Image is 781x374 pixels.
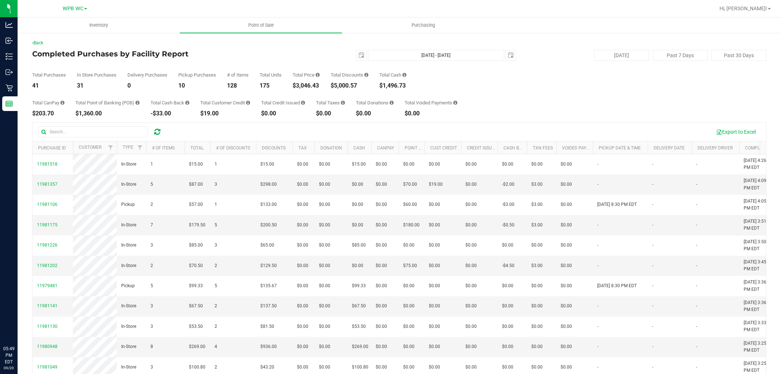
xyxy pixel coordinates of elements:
span: $0.00 [297,181,308,188]
span: 2 [215,262,217,269]
span: [DATE] 3:45 PM EDT [744,259,771,273]
span: $0.00 [297,323,308,330]
div: -$33.00 [150,111,189,116]
div: Pickup Purchases [178,73,216,77]
span: $269.00 [189,343,205,350]
span: $0.00 [403,303,414,310]
span: [DATE] 3:36 PM EDT [744,299,771,313]
span: $99.33 [189,282,203,289]
button: Export to Excel [711,126,760,138]
span: - [652,262,653,269]
a: CanPay [377,145,394,151]
inline-svg: Reports [5,100,13,107]
span: [DATE] 4:26 PM EDT [744,157,771,171]
span: $0.00 [319,222,330,229]
span: - [652,222,653,229]
a: Filter [134,141,146,154]
div: 128 [227,83,249,89]
span: 3 [150,364,153,371]
span: $0.00 [376,161,387,168]
i: Sum of the total taxes for all purchases in the date range. [341,100,345,105]
span: $129.50 [260,262,277,269]
span: $0.00 [502,343,513,350]
i: Sum of the successful, non-voided payments using account credit for all purchases in the date range. [246,100,250,105]
span: $0.00 [352,181,363,188]
span: $269.00 [352,343,368,350]
span: $0.00 [429,161,440,168]
span: $60.00 [403,201,417,208]
span: $0.00 [465,181,477,188]
span: $0.00 [531,282,543,289]
span: $0.00 [403,343,414,350]
div: Total Donations [356,100,394,105]
a: Cash Back [503,145,528,151]
div: # of Items [227,73,249,77]
i: Sum of the cash-back amounts from rounded-up electronic payments for all purchases in the date ra... [185,100,189,105]
span: $0.00 [561,181,572,188]
span: $0.00 [465,323,477,330]
span: -$3.00 [502,201,514,208]
span: $3.00 [531,222,543,229]
span: $0.00 [465,282,477,289]
span: $0.00 [376,181,387,188]
div: 31 [77,83,116,89]
span: 11981130 [37,324,57,329]
a: Type [123,145,133,150]
span: $81.50 [260,323,274,330]
span: 3 [150,242,153,249]
span: 11981175 [37,222,57,227]
a: Voided Payment [562,145,598,151]
span: $0.00 [429,201,440,208]
span: - [652,323,653,330]
span: 11981518 [37,162,57,167]
span: In-Store [121,242,136,249]
span: 11981226 [37,242,57,248]
span: $0.00 [376,343,387,350]
span: 11981049 [37,364,57,370]
div: Total Customer Credit [200,100,250,105]
span: $135.67 [260,282,277,289]
span: $15.00 [189,161,203,168]
div: Total Cash Back [150,100,189,105]
a: Back [32,40,43,45]
span: Pickup [121,282,135,289]
button: Past 30 Days [711,50,766,61]
span: $0.00 [465,222,477,229]
span: $0.00 [561,262,572,269]
span: - [597,181,598,188]
span: - [696,222,697,229]
a: Purchase ID [38,145,66,151]
span: $0.00 [319,242,330,249]
span: $0.00 [561,343,572,350]
span: $0.00 [376,303,387,310]
a: Total [190,145,204,151]
iframe: Resource center [7,315,29,337]
span: - [696,343,697,350]
a: # of Items [152,145,175,151]
span: $0.00 [429,222,440,229]
div: In Store Purchases [77,73,116,77]
span: - [652,343,653,350]
a: Donation [320,145,342,151]
span: $0.00 [297,343,308,350]
span: -$2.00 [502,181,514,188]
div: $3,046.43 [293,83,320,89]
span: [DATE] 3:25 PM EDT [744,360,771,374]
span: $0.00 [319,343,330,350]
i: Sum of the discount values applied to the all purchases in the date range. [364,73,368,77]
div: Delivery Purchases [127,73,167,77]
span: $179.50 [189,222,205,229]
span: $75.00 [403,262,417,269]
span: - [696,201,697,208]
span: $0.00 [376,323,387,330]
div: $0.00 [261,111,305,116]
div: $1,360.00 [75,111,140,116]
span: $0.00 [429,343,440,350]
div: $5,000.57 [331,83,368,89]
span: Inventory [79,22,118,29]
span: $67.50 [189,303,203,310]
input: Search... [38,126,148,137]
span: -$4.50 [502,262,514,269]
span: 3 [215,242,217,249]
span: $85.00 [189,242,203,249]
